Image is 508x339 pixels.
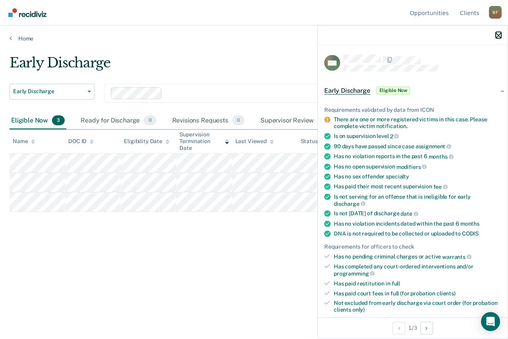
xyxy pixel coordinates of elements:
[334,143,501,150] div: 90 days have passed since case
[13,88,85,95] span: Early Discharge
[352,306,365,313] span: only)
[334,173,501,180] div: Has no sex offender
[334,153,501,160] div: Has no violation reports in the past 6
[377,86,410,94] span: Eligible Now
[334,200,366,207] span: discharge
[171,112,246,130] div: Revisions Requests
[324,86,370,94] span: Early Discharge
[334,163,501,170] div: Has no open supervision
[481,312,500,331] div: Open Intercom Messenger
[429,153,454,159] span: months
[334,220,501,227] div: Has no violation incidents dated within the past 6
[489,6,502,19] div: B F
[324,106,501,113] div: Requirements validated by data from ICON
[442,253,471,260] span: warrants
[334,253,501,260] div: Has no pending criminal charges or active
[396,163,427,170] span: modifiers
[334,263,501,277] div: Has completed any court-ordered interventions and/or
[232,115,244,126] span: 0
[10,55,467,77] div: Early Discharge
[462,230,479,236] span: CODIS
[334,183,501,190] div: Has paid their most recent supervision
[124,138,169,145] div: Eligibility Date
[318,78,508,103] div: Early DischargeEligible Now
[301,138,318,145] div: Status
[433,184,448,190] span: fee
[420,322,433,334] button: Next Opportunity
[318,317,508,338] div: 1 / 3
[334,316,501,329] div: There is a registered victim in ICON. Contact required before
[68,138,94,145] div: DOC ID
[52,115,65,126] span: 3
[324,243,501,250] div: Requirements for officers to check
[179,131,229,151] div: Supervision Termination Date
[400,211,418,217] span: date
[334,300,501,313] div: Not excluded from early discharge via court order (for probation clients
[489,6,502,19] button: Profile dropdown button
[416,143,451,149] span: assignment
[144,115,156,126] span: 0
[390,133,399,139] span: 2
[334,193,501,207] div: Is not serving for an offense that is ineligible for early
[79,112,158,130] div: Ready for Discharge
[393,322,405,334] button: Previous Opportunity
[8,8,46,17] img: Recidiviz
[334,210,501,217] div: Is not [DATE] of discharge
[392,280,400,286] span: full
[437,290,456,296] span: clients)
[334,116,501,130] div: There are one or more registered victims in this case. Please complete victim notification.
[334,270,375,276] span: programming
[10,112,66,130] div: Eligible Now
[13,138,35,145] div: Name
[460,220,479,226] span: months
[334,230,501,237] div: DNA is not required to be collected or uploaded to
[235,138,274,145] div: Last Viewed
[259,112,332,130] div: Supervisor Review
[334,132,501,140] div: Is on supervision level
[10,35,498,42] a: Home
[334,280,501,287] div: Has paid restitution in
[334,290,501,297] div: Has paid court fees in full (for probation
[386,173,409,180] span: specialty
